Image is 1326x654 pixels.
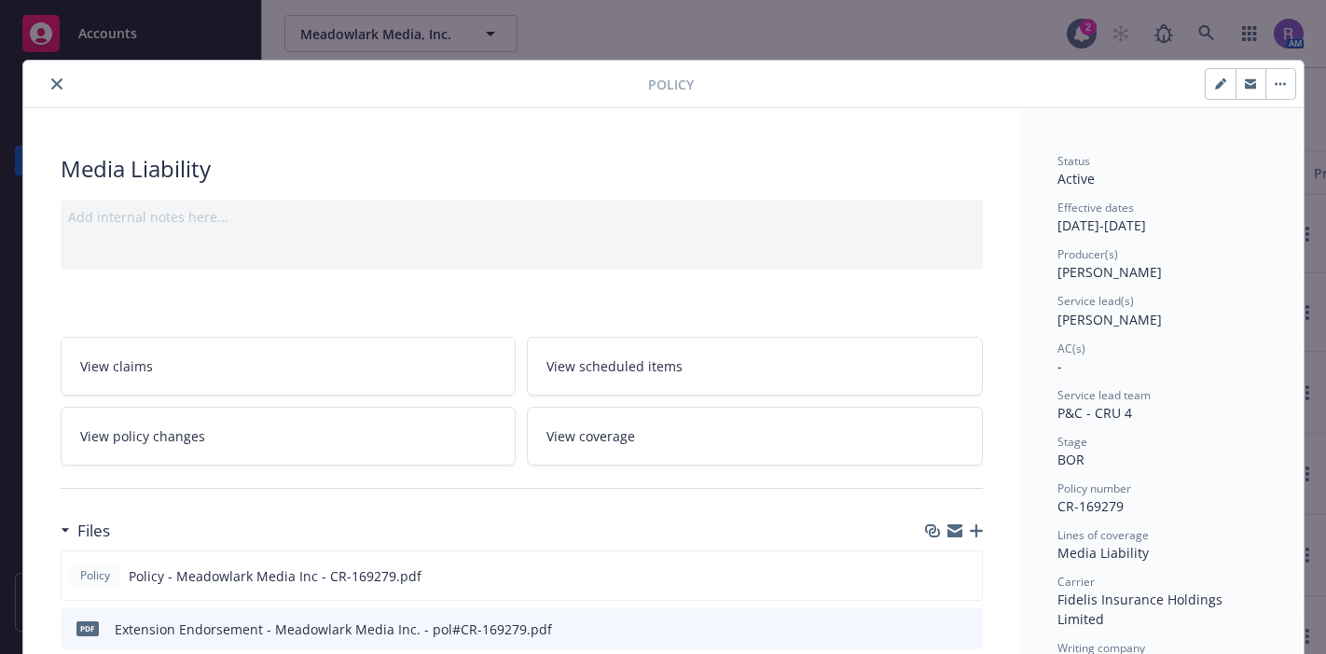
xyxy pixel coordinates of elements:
span: Stage [1057,434,1087,450]
button: preview file [958,566,974,586]
div: Files [61,519,110,543]
button: preview file [959,619,975,639]
div: Extension Endorsement - Meadowlark Media Inc. - pol#CR-169279.pdf [115,619,552,639]
a: View policy changes [61,407,517,466]
span: AC(s) [1057,341,1085,356]
div: Media Liability [1057,543,1266,563]
span: P&C - CRU 4 [1057,404,1132,422]
span: Policy - Meadowlark Media Inc - CR-169279.pdf [129,566,421,586]
span: View scheduled items [546,356,683,376]
a: View claims [61,337,517,396]
span: - [1057,357,1062,375]
div: [DATE] - [DATE] [1057,200,1266,235]
span: Carrier [1057,574,1095,590]
div: Media Liability [61,153,983,185]
span: Policy [648,75,694,94]
span: CR-169279 [1057,497,1124,515]
span: Status [1057,153,1090,169]
span: Active [1057,170,1095,188]
span: Fidelis Insurance Holdings Limited [1057,591,1226,628]
span: Policy [76,567,114,584]
div: Add internal notes here... [68,207,975,227]
span: Producer(s) [1057,246,1118,262]
span: Effective dates [1057,200,1134,216]
span: Service lead team [1057,387,1151,403]
button: close [46,73,68,95]
button: download file [928,566,943,586]
a: View coverage [527,407,983,466]
a: View scheduled items [527,337,983,396]
span: Policy number [1057,480,1131,496]
span: BOR [1057,451,1084,468]
span: View policy changes [80,426,205,446]
span: pdf [76,621,99,635]
span: View coverage [546,426,635,446]
span: View claims [80,356,153,376]
span: [PERSON_NAME] [1057,263,1162,281]
span: Lines of coverage [1057,527,1149,543]
button: download file [929,619,944,639]
h3: Files [77,519,110,543]
span: Service lead(s) [1057,293,1134,309]
span: [PERSON_NAME] [1057,311,1162,328]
